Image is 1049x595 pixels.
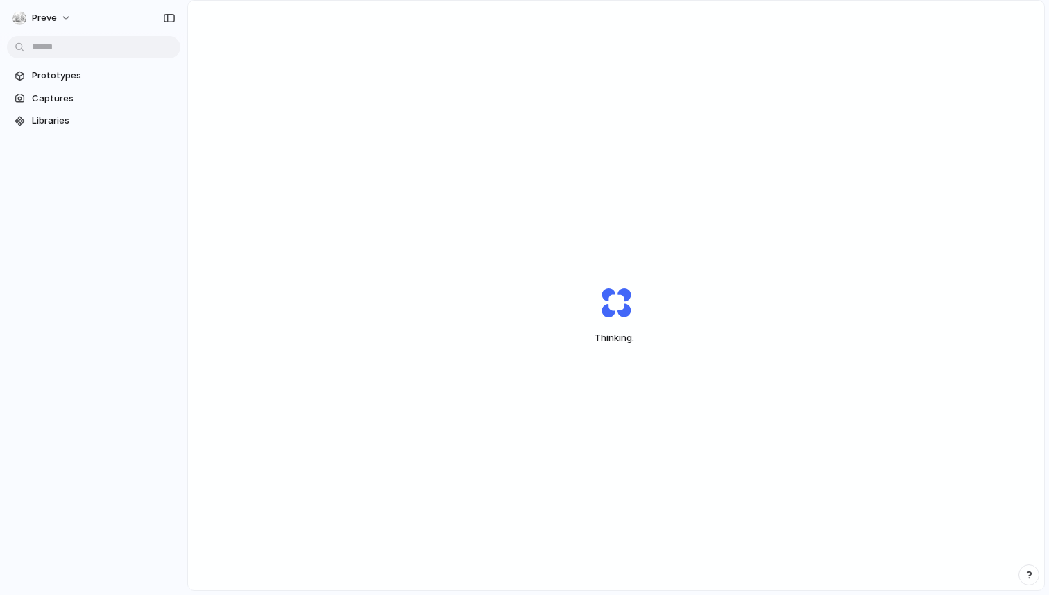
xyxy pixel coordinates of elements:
[7,65,180,86] a: Prototypes
[32,114,175,128] span: Libraries
[632,332,634,343] span: .
[32,69,175,83] span: Prototypes
[32,11,57,25] span: Preve
[32,92,175,106] span: Captures
[7,110,180,131] a: Libraries
[568,331,664,345] span: Thinking
[7,7,78,29] button: Preve
[7,88,180,109] a: Captures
